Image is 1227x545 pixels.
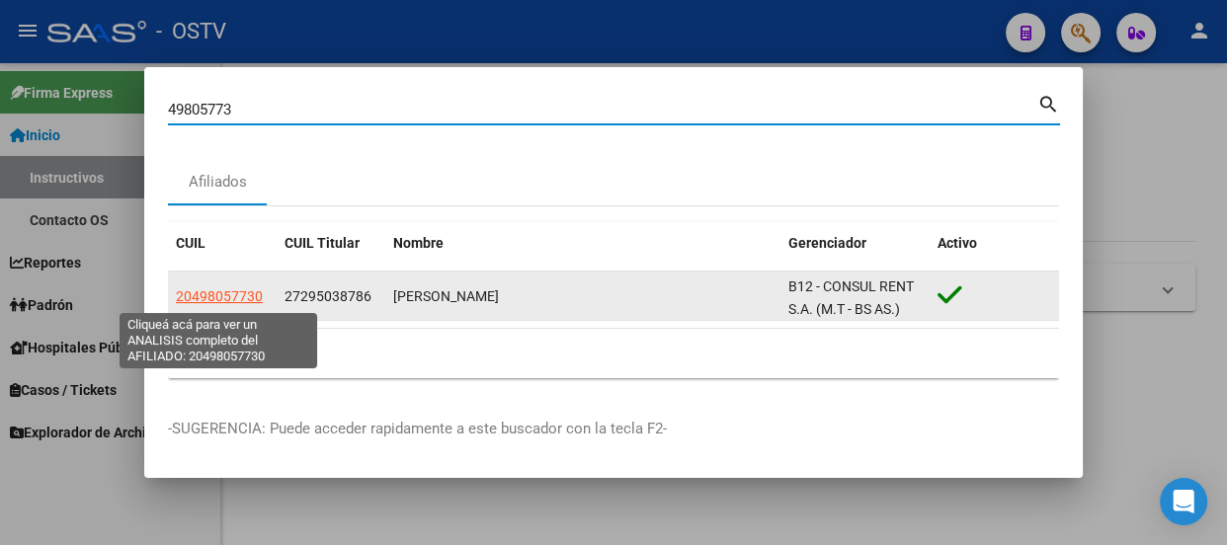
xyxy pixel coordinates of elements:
span: B12 - CONSUL RENT S.A. (M.T - BS AS.) [788,278,914,317]
datatable-header-cell: Activo [930,222,1059,265]
div: [PERSON_NAME] [393,285,773,308]
span: 20498057730 [176,288,263,304]
div: 1 total [168,329,1059,378]
span: CUIL Titular [285,235,360,251]
datatable-header-cell: CUIL Titular [277,222,385,265]
p: -SUGERENCIA: Puede acceder rapidamente a este buscador con la tecla F2- [168,418,1059,440]
div: Afiliados [189,171,247,194]
span: CUIL [176,235,205,251]
div: Open Intercom Messenger [1160,478,1207,525]
datatable-header-cell: Nombre [385,222,780,265]
datatable-header-cell: Gerenciador [780,222,930,265]
span: Activo [938,235,977,251]
span: 27295038786 [285,288,371,304]
span: Nombre [393,235,444,251]
datatable-header-cell: CUIL [168,222,277,265]
span: Gerenciador [788,235,866,251]
mat-icon: search [1037,91,1060,115]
